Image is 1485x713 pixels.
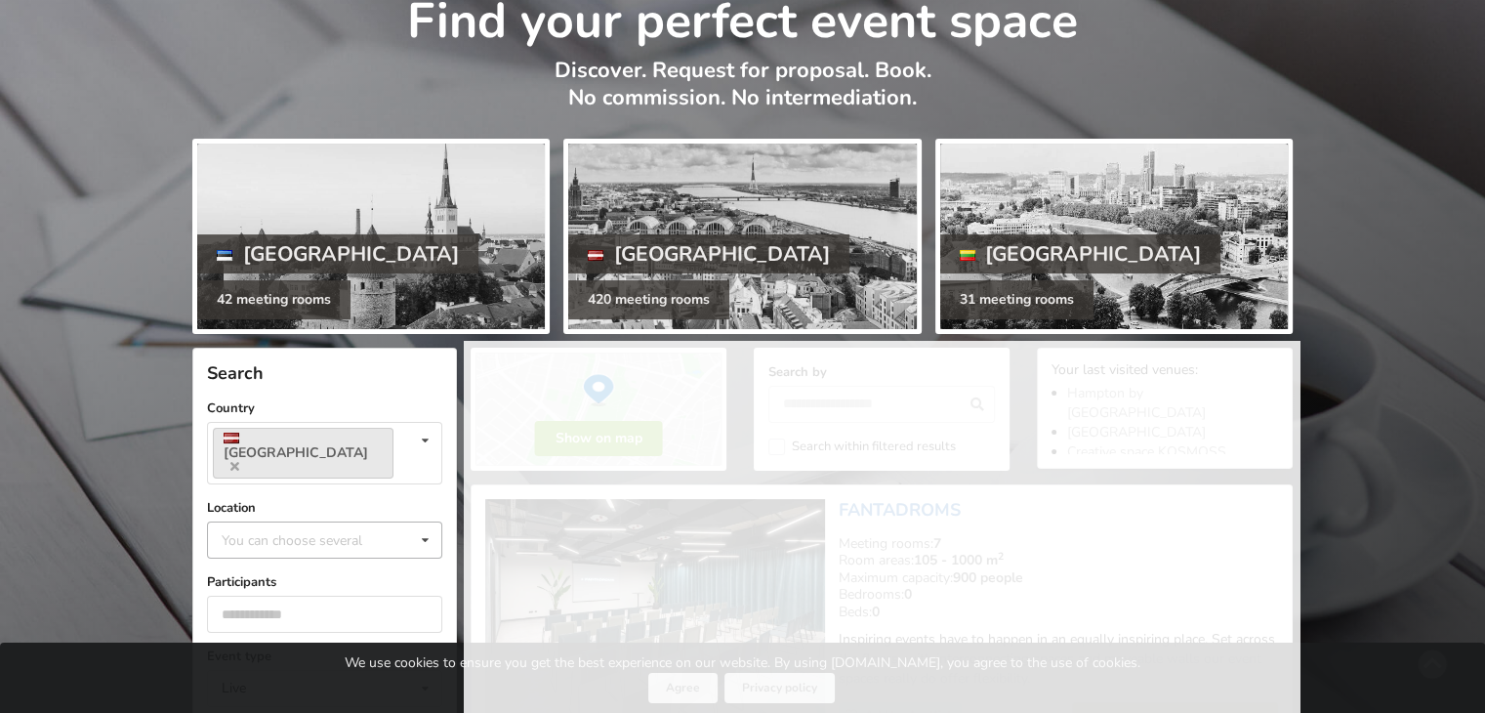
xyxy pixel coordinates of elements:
[207,398,442,418] label: Country
[217,529,406,552] div: You can choose several
[568,234,849,273] div: [GEOGRAPHIC_DATA]
[940,280,1093,319] div: 31 meeting rooms
[563,139,921,334] a: [GEOGRAPHIC_DATA] 420 meeting rooms
[207,572,442,592] label: Participants
[213,428,393,479] a: [GEOGRAPHIC_DATA]
[192,57,1293,132] p: Discover. Request for proposal. Book. No commission. No intermediation.
[197,280,351,319] div: 42 meeting rooms
[197,234,478,273] div: [GEOGRAPHIC_DATA]
[207,361,264,385] span: Search
[207,498,442,518] label: Location
[568,280,729,319] div: 420 meeting rooms
[192,139,550,334] a: [GEOGRAPHIC_DATA] 42 meeting rooms
[935,139,1293,334] a: [GEOGRAPHIC_DATA] 31 meeting rooms
[940,234,1221,273] div: [GEOGRAPHIC_DATA]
